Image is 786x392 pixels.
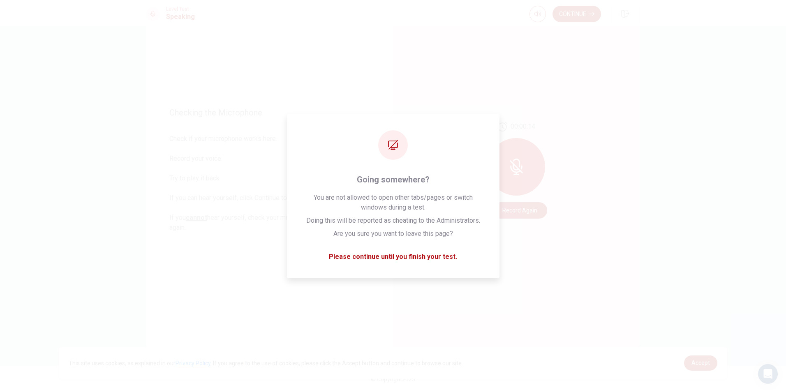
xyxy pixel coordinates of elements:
span: Accept [691,360,710,366]
button: Continue [553,6,601,22]
span: Checking the Microphone [169,108,370,118]
u: cannot [186,214,207,221]
span: Check if your microphone works here. Record your voice. Try to play it back. If you can hear your... [169,134,370,233]
button: Record Again [486,202,547,219]
div: Open Intercom Messenger [758,364,778,384]
span: 00:00:14 [511,122,535,131]
span: © Copyright 2025 [371,376,415,383]
div: cookieconsent [59,347,727,379]
h1: Speaking [166,12,195,22]
a: dismiss cookie message [684,355,717,371]
span: Level Test [166,6,195,12]
span: This site uses cookies, as explained in our . If you agree to the use of cookies, please click th... [69,360,463,367]
a: Privacy Policy [176,360,210,367]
